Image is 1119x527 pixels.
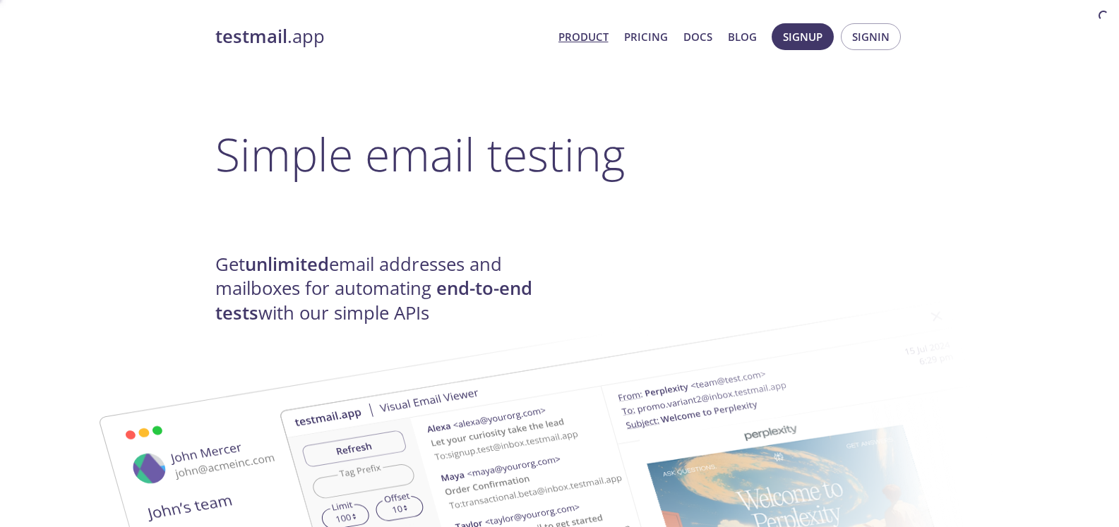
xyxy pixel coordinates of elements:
[624,28,668,46] a: Pricing
[215,253,560,325] h4: Get email addresses and mailboxes for automating with our simple APIs
[215,127,904,181] h1: Simple email testing
[852,28,890,46] span: Signin
[215,25,547,49] a: testmail.app
[783,28,822,46] span: Signup
[558,28,609,46] a: Product
[841,23,901,50] button: Signin
[245,252,329,277] strong: unlimited
[215,276,532,325] strong: end-to-end tests
[215,24,287,49] strong: testmail
[683,28,712,46] a: Docs
[728,28,757,46] a: Blog
[772,23,834,50] button: Signup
